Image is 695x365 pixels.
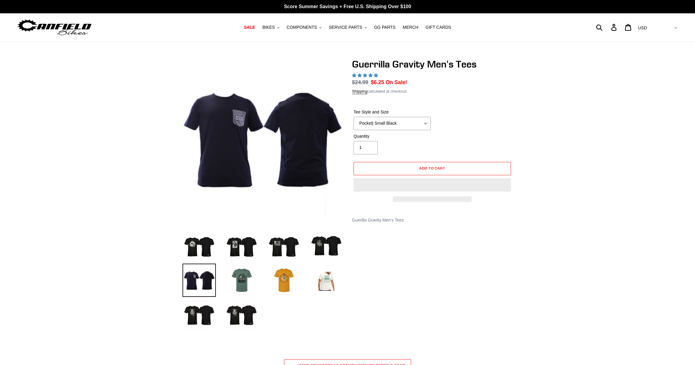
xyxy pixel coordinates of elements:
[352,79,368,85] s: $24.99
[310,229,343,262] img: Load image into Gallery viewer, Guerrilla Gravity Men&#39;s Tees
[183,264,216,297] img: Load image into Gallery viewer, Guerrilla Gravity Men&#39;s Tees
[352,89,367,94] a: Shipping
[225,299,258,332] img: Load image into Gallery viewer, Guerrilla Gravity Men&#39;s Tees
[386,78,407,86] span: On Sale!
[183,229,216,262] img: Load image into Gallery viewer, Guerrilla Gravity Men&#39;s Tees
[419,166,446,170] span: Add to cart
[354,109,431,115] label: Tee Style and Size
[284,23,324,31] button: COMPONENTS
[310,264,343,297] img: Load image into Gallery viewer, Guerrilla Gravity Men&#39;s Tees
[426,25,451,30] span: GIFT CARDS
[183,299,216,332] img: Load image into Gallery viewer, Guerrilla Gravity Men&#39;s Tees
[262,25,275,30] span: BIKES
[259,23,282,31] button: BIKES
[326,23,370,31] button: SERVICE PARTS
[371,79,384,85] span: $6.25
[352,73,379,78] span: 5.00 stars
[287,25,317,30] span: COMPONENTS
[17,18,92,37] img: Canfield Bikes
[267,264,301,297] img: Load image into Gallery viewer, Guerrilla Gravity Men&#39;s Tees
[371,23,399,31] a: GG PARTS
[184,60,342,218] img: Guerrilla Gravity Men's Tees
[225,264,258,297] img: Load image into Gallery viewer, Guerrilla Gravity Men&#39;s Tees
[400,23,421,31] a: MERCH
[374,25,396,30] span: GG PARTS
[599,21,615,34] input: Search
[423,23,454,31] a: GIFT CARDS
[352,88,512,94] div: calculated at checkout.
[354,162,511,175] button: Add to cart
[352,217,512,223] div: Guerilla Gravity Men's Tees
[403,25,418,30] span: MERCH
[241,23,258,31] a: SALE
[329,25,362,30] span: SERVICE PARTS
[352,58,512,70] h1: Guerrilla Gravity Men's Tees
[244,25,255,30] span: SALE
[267,229,301,262] img: Load image into Gallery viewer, Guerrilla Gravity Men&#39;s Tees
[354,133,431,140] label: Quantity
[225,229,258,262] img: Load image into Gallery viewer, Guerrilla Gravity Men&#39;s Tees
